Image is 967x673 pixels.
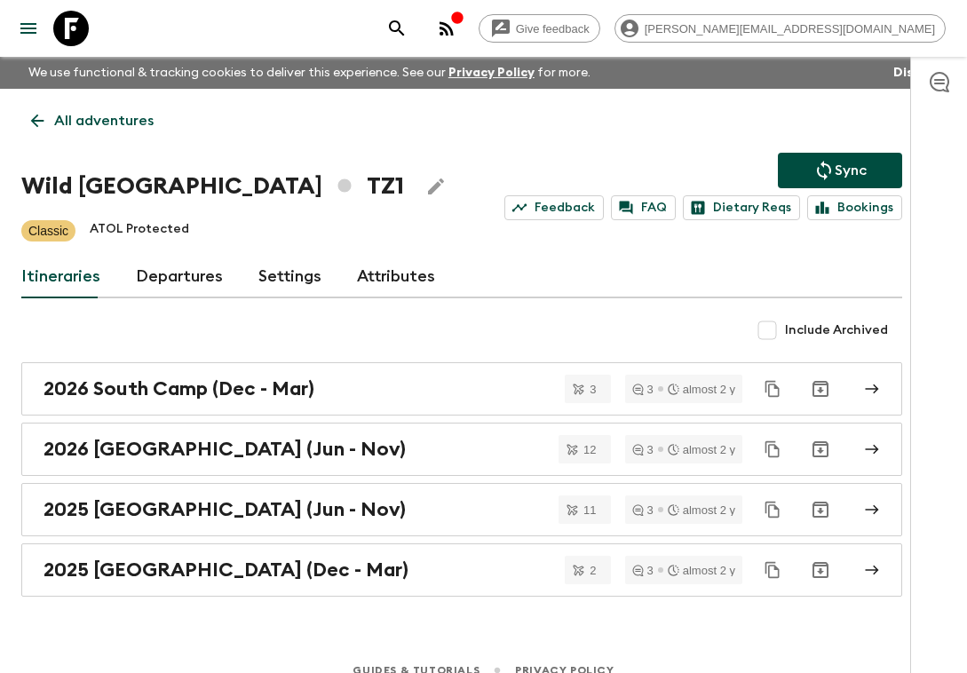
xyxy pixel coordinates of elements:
[579,384,606,395] span: 3
[44,558,408,582] h2: 2025 [GEOGRAPHIC_DATA] (Dec - Mar)
[573,504,606,516] span: 11
[44,377,314,400] h2: 2026 South Camp (Dec - Mar)
[506,22,599,36] span: Give feedback
[614,14,946,43] div: [PERSON_NAME][EMAIL_ADDRESS][DOMAIN_NAME]
[90,220,189,241] p: ATOL Protected
[632,384,654,395] div: 3
[21,362,902,416] a: 2026 South Camp (Dec - Mar)
[573,444,606,455] span: 12
[21,483,902,536] a: 2025 [GEOGRAPHIC_DATA] (Jun - Nov)
[611,195,676,220] a: FAQ
[635,22,945,36] span: [PERSON_NAME][EMAIL_ADDRESS][DOMAIN_NAME]
[757,433,789,465] button: Duplicate
[757,554,789,586] button: Duplicate
[632,444,654,455] div: 3
[668,565,735,576] div: almost 2 y
[668,444,735,455] div: almost 2 y
[803,552,838,588] button: Archive
[803,432,838,467] button: Archive
[632,565,654,576] div: 3
[258,256,321,298] a: Settings
[889,60,946,85] button: Dismiss
[11,11,46,46] button: menu
[21,423,902,476] a: 2026 [GEOGRAPHIC_DATA] (Jun - Nov)
[803,492,838,527] button: Archive
[668,384,735,395] div: almost 2 y
[479,14,600,43] a: Give feedback
[632,504,654,516] div: 3
[835,160,867,181] p: Sync
[21,103,163,139] a: All adventures
[21,256,100,298] a: Itineraries
[757,494,789,526] button: Duplicate
[448,67,535,79] a: Privacy Policy
[136,256,223,298] a: Departures
[21,57,598,89] p: We use functional & tracking cookies to deliver this experience. See our for more.
[28,222,68,240] p: Classic
[668,504,735,516] div: almost 2 y
[21,169,404,204] h1: Wild [GEOGRAPHIC_DATA] TZ1
[683,195,800,220] a: Dietary Reqs
[44,438,406,461] h2: 2026 [GEOGRAPHIC_DATA] (Jun - Nov)
[579,565,606,576] span: 2
[807,195,902,220] a: Bookings
[803,371,838,407] button: Archive
[357,256,435,298] a: Attributes
[21,543,902,597] a: 2025 [GEOGRAPHIC_DATA] (Dec - Mar)
[54,110,154,131] p: All adventures
[778,153,902,188] button: Sync adventure departures to the booking engine
[44,498,406,521] h2: 2025 [GEOGRAPHIC_DATA] (Jun - Nov)
[757,373,789,405] button: Duplicate
[418,169,454,204] button: Edit Adventure Title
[504,195,604,220] a: Feedback
[379,11,415,46] button: search adventures
[785,321,888,339] span: Include Archived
